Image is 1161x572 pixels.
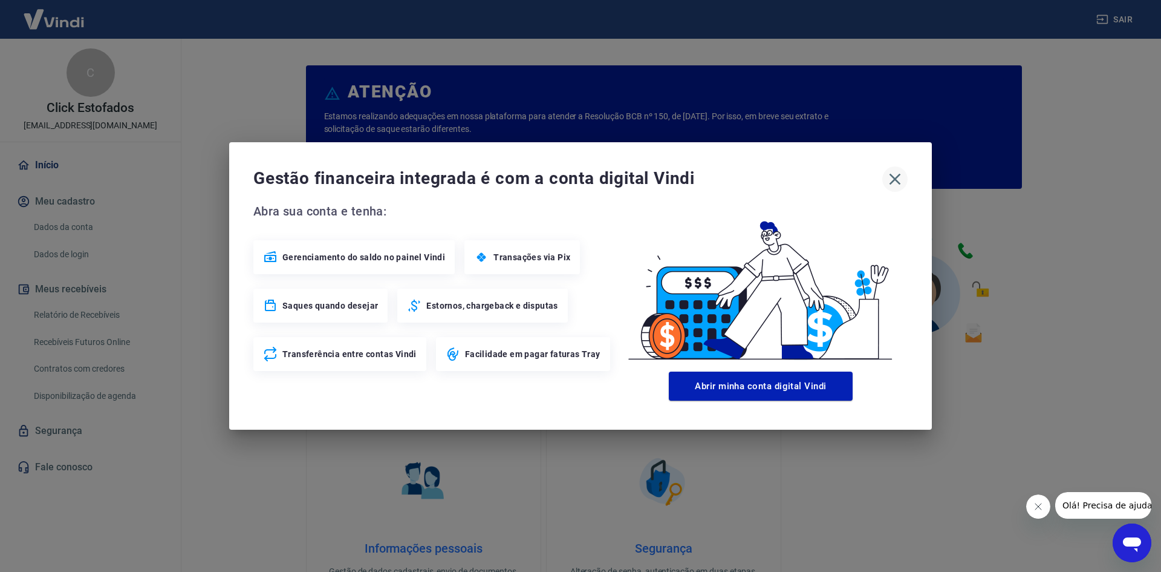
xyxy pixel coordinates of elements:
[493,251,570,263] span: Transações via Pix
[465,348,600,360] span: Facilidade em pagar faturas Tray
[614,202,908,367] img: Good Billing
[282,251,445,263] span: Gerenciamento do saldo no painel Vindi
[253,202,614,221] span: Abra sua conta e tenha:
[1026,495,1050,519] iframe: Fechar mensagem
[282,300,378,312] span: Saques quando desejar
[253,166,882,191] span: Gestão financeira integrada é com a conta digital Vindi
[7,8,102,18] span: Olá! Precisa de ajuda?
[426,300,558,312] span: Estornos, chargeback e disputas
[669,372,853,401] button: Abrir minha conta digital Vindi
[282,348,417,360] span: Transferência entre contas Vindi
[1113,524,1151,562] iframe: Botão para abrir a janela de mensagens
[1055,492,1151,519] iframe: Mensagem da empresa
